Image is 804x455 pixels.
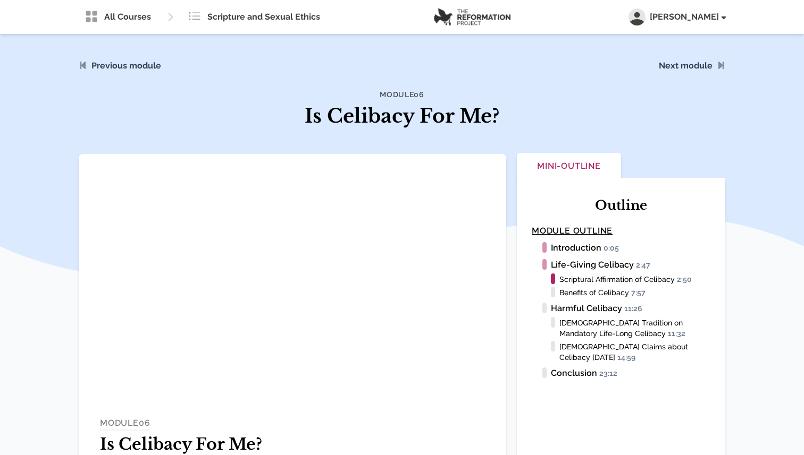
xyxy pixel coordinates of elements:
span: 23:12 [599,369,622,379]
span: Scripture and Sexual Ethics [207,11,320,23]
span: 2:47 [636,261,655,270]
li: Conclusion [538,367,710,380]
span: 11:32 [668,329,690,339]
h4: Module 06 [266,89,538,100]
span: 7:57 [631,288,650,298]
h1: Is Celibacy For Me? [100,435,485,454]
li: [DEMOGRAPHIC_DATA] Tradition on Mandatory Life-Long Celibacy [559,317,710,339]
button: Mini-Outline [517,153,621,181]
h2: Outline [532,197,710,214]
span: 14:59 [617,353,640,363]
li: [DEMOGRAPHIC_DATA] Claims about Celibacy [DATE] [559,341,710,363]
a: Previous module [91,61,161,71]
li: Scriptural Affirmation of Celibacy [559,273,710,285]
span: 0:05 [604,244,624,253]
li: Harmful Celibacy [538,302,710,315]
h4: Module Outline [532,225,710,237]
span: [PERSON_NAME] [650,11,725,23]
span: All Courses [104,11,151,23]
span: 2:50 [677,275,697,285]
li: Benefits of Celibacy [559,287,710,298]
a: Scripture and Sexual Ethics [182,6,326,28]
img: logo.png [434,8,510,26]
h1: Is Celibacy For Me? [266,102,538,131]
a: Next module [659,61,713,71]
span: 11:26 [624,304,647,314]
li: Life-Giving Celibacy [538,259,710,271]
button: [PERSON_NAME] [629,8,725,25]
li: Introduction [538,242,710,254]
a: All Courses [79,6,157,28]
h4: MODULE 06 [100,417,150,431]
iframe: Module 6 - Is Celibacy For Me? [79,154,506,394]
